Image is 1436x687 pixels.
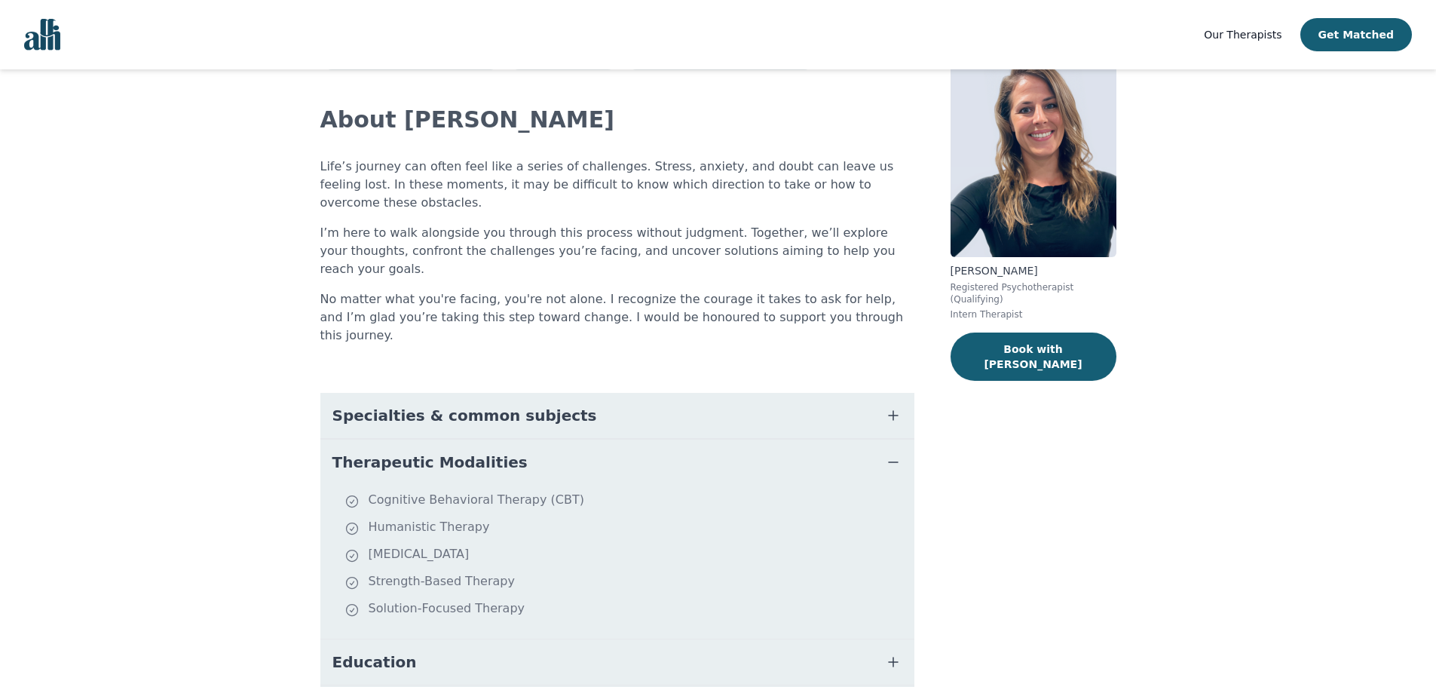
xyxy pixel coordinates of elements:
[344,491,908,512] li: Cognitive Behavioral Therapy (CBT)
[320,106,914,133] h2: About [PERSON_NAME]
[344,545,908,566] li: [MEDICAL_DATA]
[320,639,914,685] button: Education
[951,281,1116,305] p: Registered Psychotherapist (Qualifying)
[1204,26,1281,44] a: Our Therapists
[332,452,528,473] span: Therapeutic Modalities
[320,393,914,438] button: Specialties & common subjects
[344,518,908,539] li: Humanistic Therapy
[320,224,914,278] p: I’m here to walk alongside you through this process without judgment. Together, we’ll explore you...
[344,572,908,593] li: Strength-Based Therapy
[344,600,908,621] li: Solution-Focused Therapy
[951,263,1116,278] p: [PERSON_NAME]
[332,652,417,673] span: Education
[1300,18,1412,51] button: Get Matched
[320,440,914,485] button: Therapeutic Modalities
[320,290,914,345] p: No matter what you're facing, you're not alone. I recognize the courage it takes to ask for help,...
[320,158,914,212] p: Life’s journey can often feel like a series of challenges. Stress, anxiety, and doubt can leave u...
[951,40,1116,257] img: Rachel_Bickley
[951,333,1116,381] button: Book with [PERSON_NAME]
[24,19,60,51] img: alli logo
[1204,29,1281,41] span: Our Therapists
[332,405,597,426] span: Specialties & common subjects
[951,308,1116,320] p: Intern Therapist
